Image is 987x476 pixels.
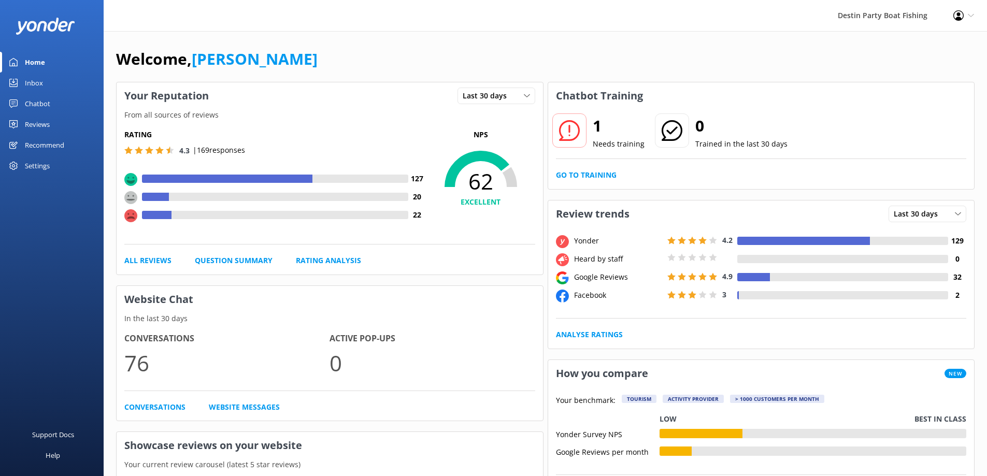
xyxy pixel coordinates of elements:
p: Your benchmark: [556,395,616,407]
h5: Rating [124,129,426,140]
a: Question Summary [195,255,273,266]
span: Last 30 days [463,90,513,102]
span: New [945,369,966,378]
span: 4.2 [722,235,733,245]
h3: Review trends [548,200,637,227]
div: > 1000 customers per month [730,395,824,403]
a: Conversations [124,401,185,413]
div: Chatbot [25,93,50,114]
p: In the last 30 days [117,313,543,324]
a: All Reviews [124,255,171,266]
p: Low [660,413,677,425]
p: 76 [124,345,330,380]
a: Website Messages [209,401,280,413]
h4: 20 [408,191,426,203]
h4: EXCELLENT [426,196,535,208]
h2: 1 [593,113,645,138]
h4: 127 [408,173,426,184]
div: Settings [25,155,50,176]
a: Analyse Ratings [556,329,623,340]
span: 4.9 [722,271,733,281]
div: Reviews [25,114,50,135]
div: Facebook [571,290,665,301]
h4: Active Pop-ups [330,332,535,345]
span: Last 30 days [894,208,944,220]
p: From all sources of reviews [117,109,543,121]
a: [PERSON_NAME] [192,48,318,69]
div: Google Reviews [571,271,665,283]
div: Heard by staff [571,253,665,265]
p: Needs training [593,138,645,150]
div: Recommend [25,135,64,155]
h3: Chatbot Training [548,82,651,109]
p: Trained in the last 30 days [695,138,788,150]
a: Go to Training [556,169,617,181]
h3: Your Reputation [117,82,217,109]
h4: 2 [948,290,966,301]
div: Activity Provider [663,395,724,403]
div: Yonder Survey NPS [556,429,660,438]
h4: Conversations [124,332,330,345]
h2: 0 [695,113,788,138]
span: 3 [722,290,726,299]
span: 4.3 [179,146,190,155]
p: Your current review carousel (latest 5 star reviews) [117,459,543,470]
div: Google Reviews per month [556,446,660,456]
span: 62 [426,168,535,194]
div: Help [46,445,60,466]
div: Home [25,52,45,73]
p: 0 [330,345,535,380]
a: Rating Analysis [296,255,361,266]
h4: 32 [948,271,966,283]
h4: 0 [948,253,966,265]
h3: How you compare [548,360,656,387]
p: NPS [426,129,535,140]
h4: 22 [408,209,426,221]
div: Support Docs [32,424,74,445]
h3: Showcase reviews on your website [117,432,543,459]
p: | 169 responses [193,145,245,156]
p: Best in class [914,413,966,425]
div: Yonder [571,235,665,247]
h4: 129 [948,235,966,247]
h3: Website Chat [117,286,543,313]
h1: Welcome, [116,47,318,71]
img: yonder-white-logo.png [16,18,75,35]
div: Tourism [622,395,656,403]
div: Inbox [25,73,43,93]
